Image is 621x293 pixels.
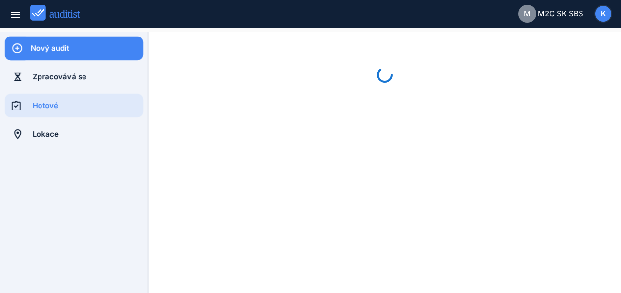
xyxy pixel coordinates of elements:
[601,8,606,20] span: K
[538,8,583,20] span: M2C SK SBS
[31,43,143,54] div: Nový audit
[9,9,21,21] i: menu
[5,122,143,146] a: Lokace
[5,65,143,89] a: Zpracovává se
[5,94,143,117] a: Hotové
[524,8,531,20] span: M
[33,129,143,140] div: Lokace
[30,5,89,21] img: auditist_logo_new.svg
[33,72,143,82] div: Zpracovává se
[33,100,143,111] div: Hotové
[594,5,612,23] button: K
